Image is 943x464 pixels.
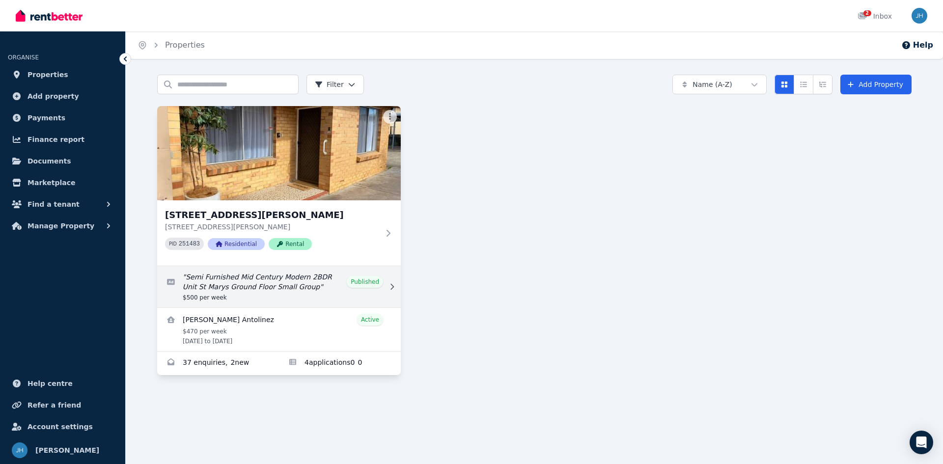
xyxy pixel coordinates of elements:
span: Name (A-Z) [693,80,732,89]
div: Inbox [858,11,892,21]
span: Finance report [28,134,84,145]
span: Marketplace [28,177,75,189]
p: [STREET_ADDRESS][PERSON_NAME] [165,222,379,232]
span: Rental [269,238,312,250]
span: Find a tenant [28,198,80,210]
span: Add property [28,90,79,102]
a: Properties [165,40,205,50]
a: Enquiries for 3/2 Dorene Street, St Marys [157,352,279,375]
span: ORGANISE [8,54,39,61]
a: Finance report [8,130,117,149]
img: Joanne Howski [912,8,927,24]
span: Help centre [28,378,73,389]
a: Add Property [840,75,912,94]
a: Help centre [8,374,117,393]
button: More options [383,110,397,124]
small: PID [169,241,177,246]
span: Properties [28,69,68,81]
img: 3/2 Dorene Street, St Marys [157,106,401,200]
span: Filter [315,80,344,89]
span: Manage Property [28,220,94,232]
a: Properties [8,65,117,84]
h3: [STREET_ADDRESS][PERSON_NAME] [165,208,379,222]
span: Residential [208,238,265,250]
button: Find a tenant [8,194,117,214]
div: Open Intercom Messenger [910,431,933,454]
div: View options [775,75,832,94]
span: Payments [28,112,65,124]
a: Account settings [8,417,117,437]
a: 3/2 Dorene Street, St Marys[STREET_ADDRESS][PERSON_NAME][STREET_ADDRESS][PERSON_NAME]PID 251483Re... [157,106,401,266]
span: Documents [28,155,71,167]
nav: Breadcrumb [126,31,217,59]
button: Expanded list view [813,75,832,94]
a: Refer a friend [8,395,117,415]
a: View details for Leonardo Alfredo Quintero Antolinez [157,308,401,351]
img: RentBetter [16,8,83,23]
button: Card view [775,75,794,94]
button: Compact list view [794,75,813,94]
button: Manage Property [8,216,117,236]
span: [PERSON_NAME] [35,444,99,456]
img: Joanne Howski [12,442,28,458]
a: Edit listing: Semi Furnished Mid Century Modern 2BDR Unit St Marys Ground Floor Small Group [157,266,401,307]
a: Payments [8,108,117,128]
button: Filter [306,75,364,94]
a: Add property [8,86,117,106]
code: 251483 [179,241,200,247]
span: Account settings [28,421,93,433]
span: 2 [863,10,871,16]
a: Applications for 3/2 Dorene Street, St Marys [279,352,401,375]
button: Help [901,39,933,51]
span: Refer a friend [28,399,81,411]
button: Name (A-Z) [672,75,767,94]
a: Marketplace [8,173,117,192]
a: Documents [8,151,117,171]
